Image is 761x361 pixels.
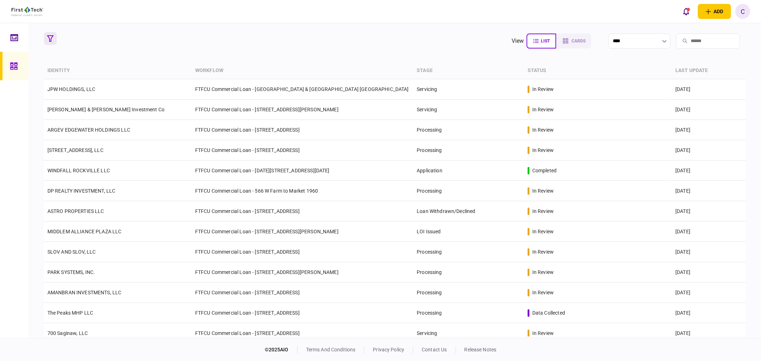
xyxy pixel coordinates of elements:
img: client company logo [11,7,43,16]
a: 700 Saginaw, LLC [47,330,88,336]
div: in review [532,126,554,133]
td: FTFCU Commercial Loan - [STREET_ADDRESS][PERSON_NAME] [192,100,413,120]
td: [DATE] [672,283,746,303]
td: FTFCU Commercial Loan - [STREET_ADDRESS] [192,201,413,222]
td: Loan Withdrawn/Declined [413,201,524,222]
td: FTFCU Commercial Loan - [STREET_ADDRESS] [192,303,413,323]
a: ASTRO PROPERTIES LLC [47,208,104,214]
div: in review [532,208,554,215]
span: cards [572,39,585,44]
button: C [735,4,750,19]
a: [STREET_ADDRESS], LLC [47,147,103,153]
button: open notifications list [679,4,694,19]
td: Servicing [413,323,524,344]
td: Processing [413,181,524,201]
td: FTFCU Commercial Loan - [DATE][STREET_ADDRESS][DATE] [192,161,413,181]
td: [DATE] [672,100,746,120]
td: [DATE] [672,323,746,344]
td: [DATE] [672,120,746,140]
a: [PERSON_NAME] & [PERSON_NAME] Investment Co [47,107,164,112]
button: list [527,34,556,49]
a: release notes [465,347,497,352]
td: FTFCU Commercial Loan - [GEOGRAPHIC_DATA] & [GEOGRAPHIC_DATA] [GEOGRAPHIC_DATA] [192,79,413,100]
td: Application [413,161,524,181]
div: in review [532,330,554,337]
td: FTFCU Commercial Loan - [STREET_ADDRESS] [192,242,413,262]
div: in review [532,228,554,235]
div: in review [532,289,554,296]
a: WINDFALL ROCKVILLE LLC [47,168,110,173]
td: Processing [413,120,524,140]
a: terms and conditions [306,347,356,352]
th: workflow [192,62,413,79]
td: [DATE] [672,262,746,283]
td: Processing [413,262,524,283]
button: open adding identity options [698,4,731,19]
td: [DATE] [672,222,746,242]
div: in review [532,187,554,194]
td: FTFCU Commercial Loan - [STREET_ADDRESS][PERSON_NAME] [192,262,413,283]
td: FTFCU Commercial Loan - [STREET_ADDRESS] [192,140,413,161]
td: [DATE] [672,242,746,262]
td: FTFCU Commercial Loan - [STREET_ADDRESS] [192,323,413,344]
a: SLOV AND SLOV, LLC [47,249,96,255]
td: FTFCU Commercial Loan - [STREET_ADDRESS] [192,120,413,140]
td: [DATE] [672,140,746,161]
td: [DATE] [672,201,746,222]
th: status [524,62,672,79]
div: view [512,37,524,45]
a: MIDDLEM ALLIANCE PLAZA LLC [47,229,122,234]
td: Processing [413,303,524,323]
div: in review [532,106,554,113]
div: in review [532,86,554,93]
td: [DATE] [672,161,746,181]
span: list [541,39,550,44]
a: The Peaks MHP LLC [47,310,93,316]
td: Servicing [413,100,524,120]
td: Servicing [413,79,524,100]
a: privacy policy [373,347,404,352]
td: FTFCU Commercial Loan - [STREET_ADDRESS] [192,283,413,303]
div: data collected [532,309,565,316]
td: LOI Issued [413,222,524,242]
a: PARK SYSTEMS, INC. [47,269,95,275]
td: [DATE] [672,79,746,100]
td: [DATE] [672,181,746,201]
td: Processing [413,140,524,161]
th: identity [44,62,192,79]
div: in review [532,269,554,276]
div: in review [532,147,554,154]
td: FTFCU Commercial Loan - 566 W Farm to Market 1960 [192,181,413,201]
td: Processing [413,283,524,303]
a: JPW HOLDINGS, LLC [47,86,96,92]
div: in review [532,248,554,255]
a: DP REALTY INVESTMENT, LLC [47,188,116,194]
td: [DATE] [672,303,746,323]
td: Processing [413,242,524,262]
a: ARGEV EDGEWATER HOLDINGS LLC [47,127,130,133]
th: last update [672,62,746,79]
button: cards [556,34,591,49]
a: AMANBRAN INVESTMENTS, LLC [47,290,122,295]
div: © 2025 AIO [265,346,298,354]
td: FTFCU Commercial Loan - [STREET_ADDRESS][PERSON_NAME] [192,222,413,242]
div: completed [532,167,557,174]
th: stage [413,62,524,79]
a: contact us [422,347,447,352]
